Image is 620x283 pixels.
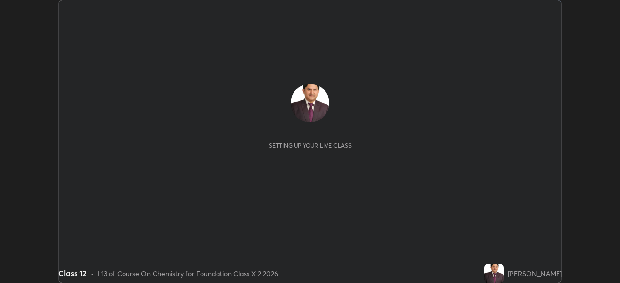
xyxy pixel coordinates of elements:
[291,84,329,122] img: 682439f971974016be8beade0d312caf.jpg
[91,268,94,279] div: •
[508,268,562,279] div: [PERSON_NAME]
[98,268,278,279] div: L13 of Course On Chemistry for Foundation Class X 2 2026
[484,264,504,283] img: 682439f971974016be8beade0d312caf.jpg
[269,142,352,149] div: Setting up your live class
[58,268,87,279] div: Class 12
